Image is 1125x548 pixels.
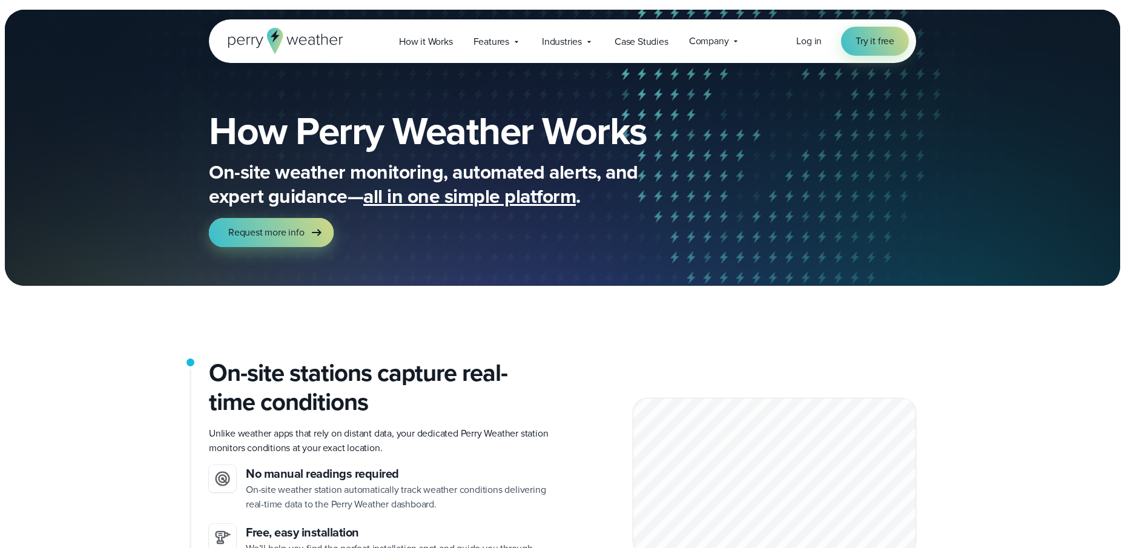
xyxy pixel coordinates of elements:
[209,218,334,247] a: Request more info
[246,465,553,483] h3: No manual readings required
[399,35,453,49] span: How it Works
[473,35,509,49] span: Features
[246,524,553,541] h3: Free, easy installation
[542,35,582,49] span: Industries
[856,34,894,48] span: Try it free
[389,29,463,54] a: How it Works
[209,426,553,455] p: Unlike weather apps that rely on distant data, your dedicated Perry Weather station monitors cond...
[796,34,822,48] a: Log in
[209,160,693,208] p: On-site weather monitoring, automated alerts, and expert guidance— .
[604,29,679,54] a: Case Studies
[209,358,553,417] h2: On-site stations capture real-time conditions
[246,483,553,512] p: On-site weather station automatically track weather conditions delivering real-time data to the P...
[689,34,729,48] span: Company
[363,182,576,211] span: all in one simple platform
[841,27,909,56] a: Try it free
[209,111,734,150] h1: How Perry Weather Works
[228,225,305,240] span: Request more info
[615,35,668,49] span: Case Studies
